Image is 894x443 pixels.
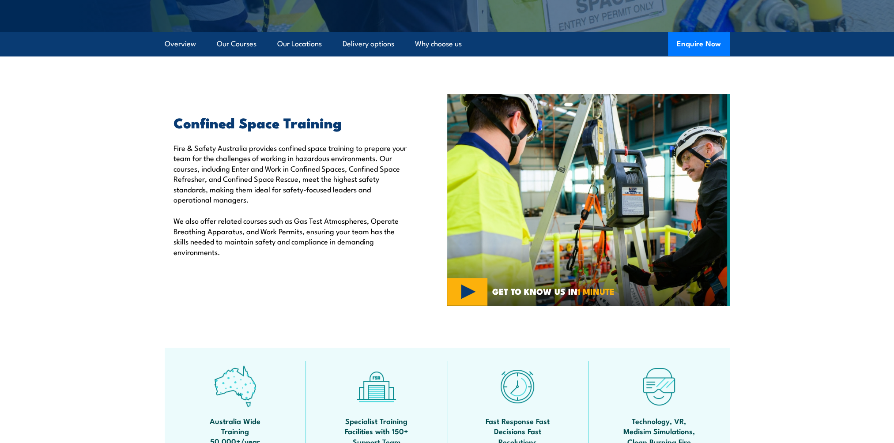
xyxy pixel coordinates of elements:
[343,32,394,56] a: Delivery options
[668,32,730,56] button: Enquire Now
[214,365,256,407] img: auswide-icon
[415,32,462,56] a: Why choose us
[174,116,407,128] h2: Confined Space Training
[447,94,730,306] img: Confined Space Courses Australia
[174,143,407,204] p: Fire & Safety Australia provides confined space training to prepare your team for the challenges ...
[277,32,322,56] a: Our Locations
[492,287,615,295] span: GET TO KNOW US IN
[497,365,539,407] img: fast-icon
[638,365,680,407] img: tech-icon
[174,215,407,257] p: We also offer related courses such as Gas Test Atmospheres, Operate Breathing Apparatus, and Work...
[577,285,615,297] strong: 1 MINUTE
[165,32,196,56] a: Overview
[355,365,397,407] img: facilities-icon
[217,32,257,56] a: Our Courses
